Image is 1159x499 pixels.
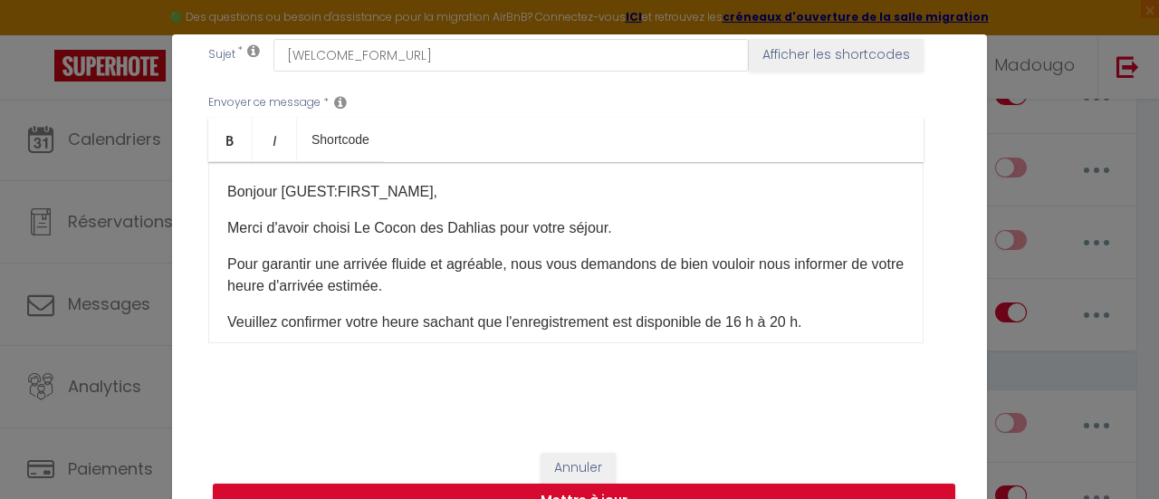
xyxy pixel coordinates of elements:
a: Shortcode [297,118,384,161]
p: Veuillez confirmer votre heure sachant que l'enregistrement est disponible de 16 h à 20 h. [227,312,905,333]
a: Italic [253,118,297,161]
button: Afficher les shortcodes [749,39,924,72]
p: Merci d'avoir choisi Le Cocon des Dahlias pour votre séjour. [227,217,905,239]
i: Subject [247,43,260,58]
p: Pour garantir une arrivée fluide et agréable, nous vous demandons de bien vouloir nous informer d... [227,254,905,297]
a: Bold [208,118,253,161]
button: Ouvrir le widget de chat LiveChat [14,7,69,62]
label: Sujet [208,46,235,65]
button: Annuler [541,453,616,484]
label: Envoyer ce message [208,94,321,111]
i: Message [334,95,347,110]
p: Bonjour [GUEST:FIRST_NAME], [227,181,905,203]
